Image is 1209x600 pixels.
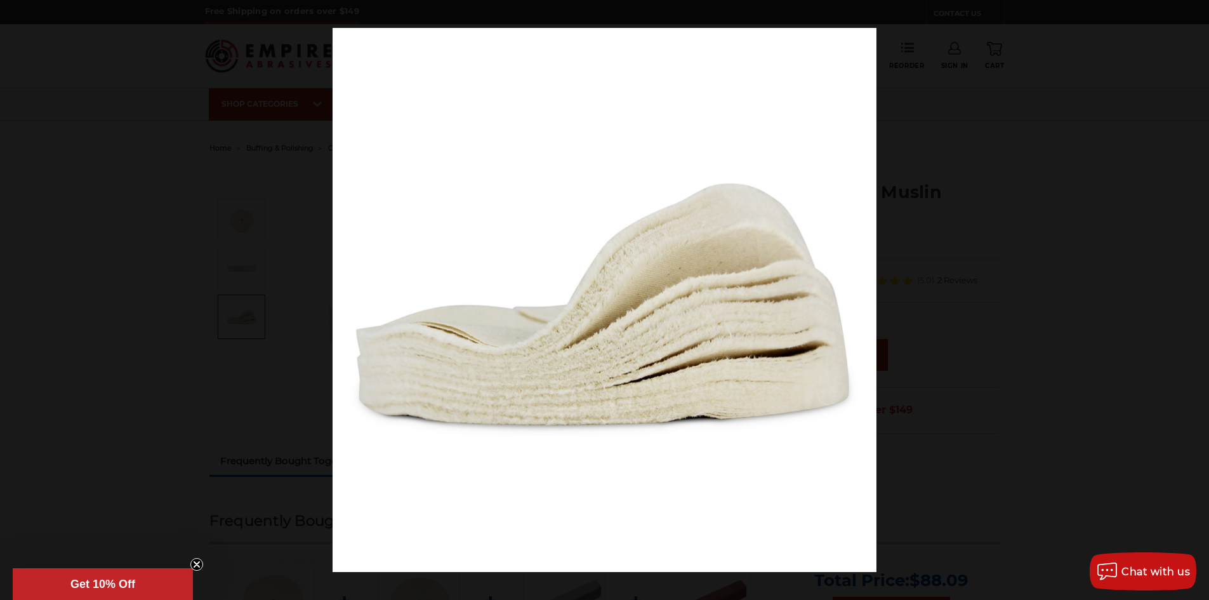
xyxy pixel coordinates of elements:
img: 60-ply-buffing-wheel-loose-muslin__57092.1665679763.jpg [333,28,876,572]
button: Chat with us [1090,552,1196,590]
button: Close teaser [190,558,203,571]
span: Chat with us [1121,566,1190,578]
div: Get 10% OffClose teaser [13,568,193,600]
span: Get 10% Off [70,578,135,590]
